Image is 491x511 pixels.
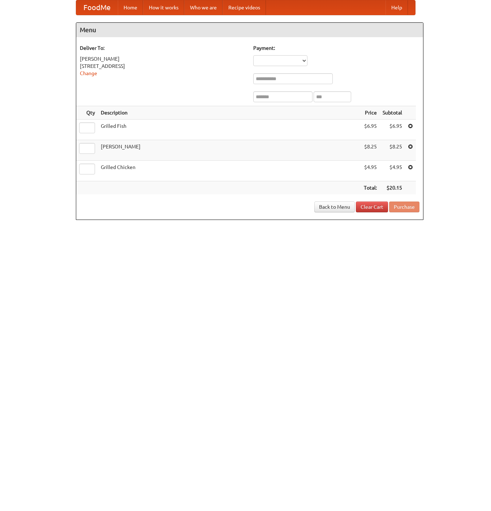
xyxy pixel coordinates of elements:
[386,0,408,15] a: Help
[184,0,223,15] a: Who we are
[380,181,405,195] th: $20.15
[98,120,361,140] td: Grilled Fish
[143,0,184,15] a: How it works
[380,106,405,120] th: Subtotal
[356,202,388,212] a: Clear Cart
[118,0,143,15] a: Home
[80,55,246,62] div: [PERSON_NAME]
[361,120,380,140] td: $6.95
[380,140,405,161] td: $8.25
[223,0,266,15] a: Recipe videos
[389,202,419,212] button: Purchase
[98,106,361,120] th: Description
[361,140,380,161] td: $8.25
[380,120,405,140] td: $6.95
[80,44,246,52] h5: Deliver To:
[361,181,380,195] th: Total:
[76,23,423,37] h4: Menu
[361,161,380,181] td: $4.95
[80,62,246,70] div: [STREET_ADDRESS]
[361,106,380,120] th: Price
[380,161,405,181] td: $4.95
[76,0,118,15] a: FoodMe
[98,161,361,181] td: Grilled Chicken
[80,70,97,76] a: Change
[314,202,355,212] a: Back to Menu
[76,106,98,120] th: Qty
[98,140,361,161] td: [PERSON_NAME]
[253,44,419,52] h5: Payment:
